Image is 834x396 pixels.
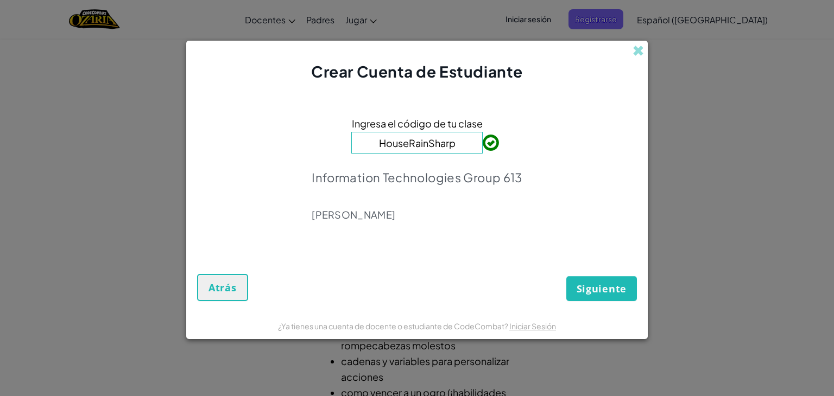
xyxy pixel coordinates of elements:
[197,274,248,301] button: Atrás
[509,321,556,331] a: Iniciar Sesión
[278,321,509,331] span: ¿Ya tienes una cuenta de docente o estudiante de CodeCombat?
[311,62,523,81] span: Crear Cuenta de Estudiante
[566,276,637,301] button: Siguiente
[352,116,483,131] span: Ingresa el código de tu clase
[312,208,522,221] p: [PERSON_NAME]
[208,281,237,294] span: Atrás
[577,282,627,295] span: Siguiente
[312,170,522,185] p: Information Technologies Group 613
